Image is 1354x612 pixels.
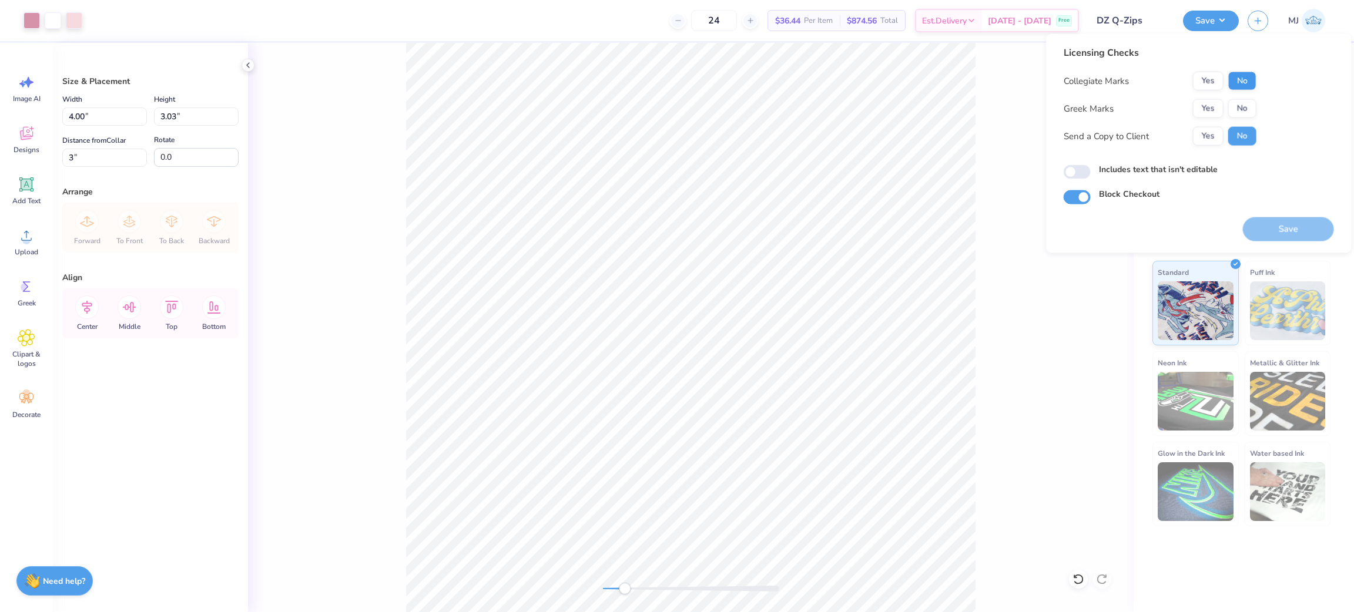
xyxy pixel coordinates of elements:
button: Yes [1193,127,1224,146]
button: No [1228,72,1256,90]
div: Licensing Checks [1064,46,1256,60]
div: Send a Copy to Client [1064,129,1149,143]
label: Block Checkout [1099,188,1159,200]
img: Neon Ink [1158,372,1234,431]
span: $36.44 [775,15,800,27]
label: Height [154,92,175,106]
span: Add Text [12,196,41,206]
span: Neon Ink [1158,357,1187,369]
strong: Need help? [43,576,85,587]
input: Untitled Design [1088,9,1174,32]
button: Save [1183,11,1239,31]
span: Glow in the Dark Ink [1158,447,1225,459]
div: Align [62,271,239,284]
button: Yes [1193,72,1224,90]
img: Puff Ink [1250,281,1326,340]
span: Clipart & logos [7,349,46,368]
img: Glow in the Dark Ink [1158,462,1234,521]
span: Free [1058,16,1070,25]
button: Yes [1193,99,1224,118]
img: Water based Ink [1250,462,1326,521]
button: No [1228,99,1256,118]
span: [DATE] - [DATE] [988,15,1051,27]
span: Est. Delivery [922,15,967,27]
span: Puff Ink [1250,266,1275,278]
span: Standard [1158,266,1189,278]
img: Mark Joshua Mullasgo [1302,9,1325,32]
img: Standard [1158,281,1234,340]
div: Greek Marks [1064,102,1114,115]
span: Designs [14,145,39,154]
a: MJ [1283,9,1330,32]
span: Greek [18,298,36,308]
span: Metallic & Glitter Ink [1250,357,1319,369]
label: Width [62,92,82,106]
div: Collegiate Marks [1064,74,1129,88]
span: Top [166,322,177,331]
span: Bottom [202,322,226,331]
span: $874.56 [847,15,877,27]
span: Decorate [12,410,41,419]
div: Accessibility label [619,583,631,594]
input: – – [691,10,737,31]
span: Middle [119,322,140,331]
span: Upload [15,247,38,257]
label: Rotate [154,133,175,147]
span: Center [77,322,98,331]
img: Metallic & Glitter Ink [1250,372,1326,431]
span: Image AI [13,94,41,103]
div: Arrange [62,186,239,198]
span: Water based Ink [1250,447,1304,459]
span: Per Item [804,15,833,27]
button: No [1228,127,1256,146]
span: MJ [1288,14,1299,28]
label: Includes text that isn't editable [1099,163,1218,176]
span: Total [880,15,898,27]
label: Distance from Collar [62,133,126,147]
div: Size & Placement [62,75,239,88]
